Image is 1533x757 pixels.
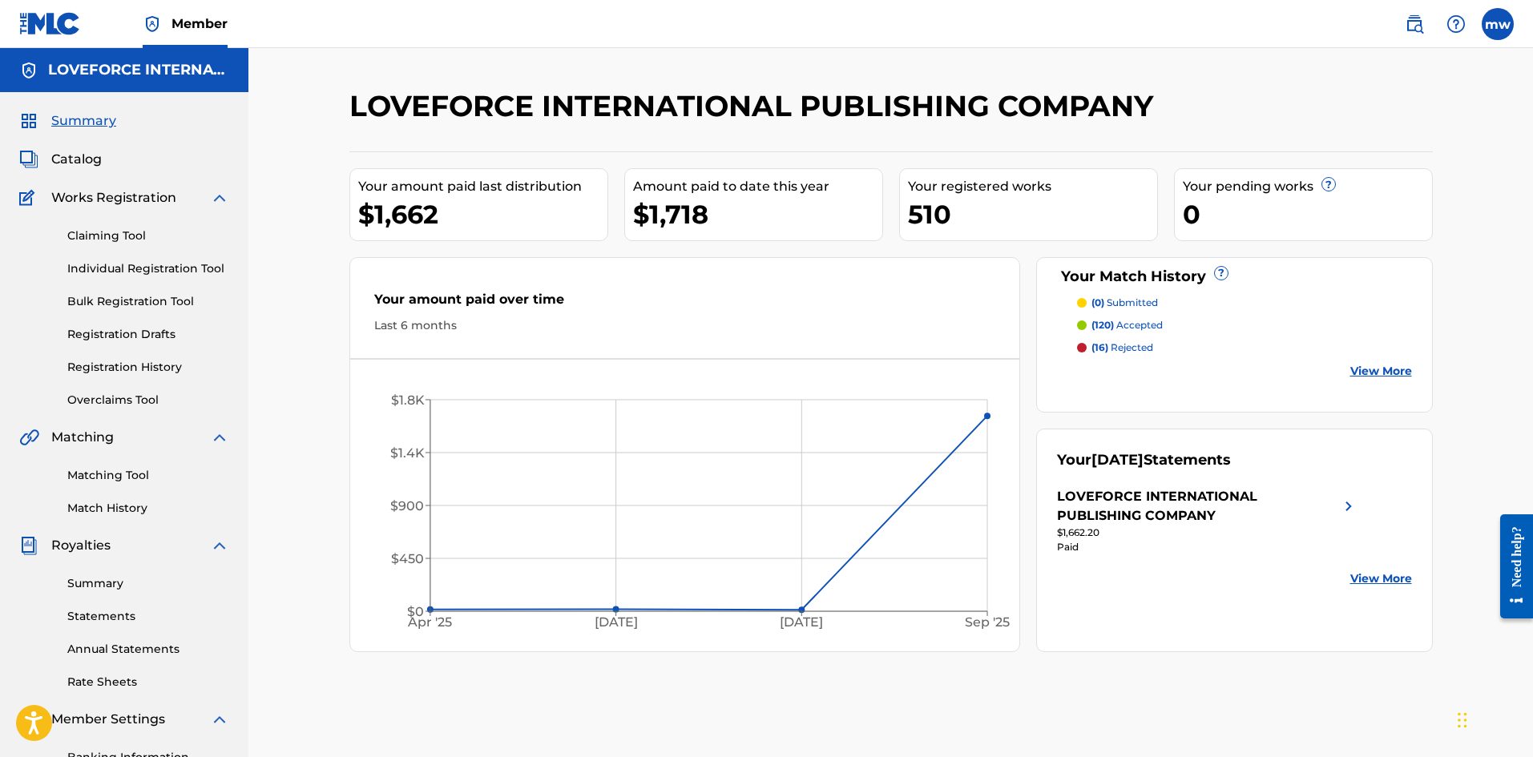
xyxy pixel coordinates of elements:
[51,188,176,207] span: Works Registration
[67,260,229,277] a: Individual Registration Tool
[349,88,1161,124] h2: LOVEFORCE INTERNATIONAL PUBLISHING COMPANY
[67,392,229,409] a: Overclaims Tool
[19,710,38,729] img: Member Settings
[358,177,607,196] div: Your amount paid last distribution
[1077,318,1412,332] a: (120) accepted
[374,290,996,317] div: Your amount paid over time
[19,188,40,207] img: Works Registration
[1091,341,1108,353] span: (16)
[633,177,882,196] div: Amount paid to date this year
[19,150,102,169] a: CatalogCatalog
[19,111,38,131] img: Summary
[1057,540,1358,554] div: Paid
[19,111,116,131] a: SummarySummary
[1057,487,1339,525] div: LOVEFORCE INTERNATIONAL PUBLISHING COMPANY
[1339,487,1358,525] img: right chevron icon
[210,536,229,555] img: expand
[67,293,229,310] a: Bulk Registration Tool
[1091,318,1163,332] p: accepted
[19,61,38,80] img: Accounts
[1057,449,1231,471] div: Your Statements
[19,428,39,447] img: Matching
[389,498,423,513] tspan: $900
[67,575,229,592] a: Summary
[210,188,229,207] img: expand
[358,196,607,232] div: $1,662
[1057,525,1358,540] div: $1,662.20
[1446,14,1466,34] img: help
[51,428,114,447] span: Matching
[1183,177,1432,196] div: Your pending works
[48,61,229,79] h5: LOVEFORCE INTERNATIONAL PUBLISHING COMPANY
[19,536,38,555] img: Royalties
[390,393,424,408] tspan: $1.8K
[1077,296,1412,310] a: (0) submitted
[19,150,38,169] img: Catalog
[1057,487,1358,554] a: LOVEFORCE INTERNATIONAL PUBLISHING COMPANYright chevron icon$1,662.20Paid
[1350,363,1412,380] a: View More
[780,615,823,630] tspan: [DATE]
[1091,340,1153,355] p: rejected
[407,615,452,630] tspan: Apr '25
[908,196,1157,232] div: 510
[1091,296,1104,308] span: (0)
[1057,266,1412,288] div: Your Match History
[67,326,229,343] a: Registration Drafts
[19,12,81,35] img: MLC Logo
[51,710,165,729] span: Member Settings
[210,428,229,447] img: expand
[1215,267,1228,280] span: ?
[51,111,116,131] span: Summary
[51,536,111,555] span: Royalties
[67,467,229,484] a: Matching Tool
[633,196,882,232] div: $1,718
[1183,196,1432,232] div: 0
[406,604,423,619] tspan: $0
[1398,8,1430,40] a: Public Search
[1350,570,1412,587] a: View More
[1091,319,1114,331] span: (120)
[965,615,1010,630] tspan: Sep '25
[67,608,229,625] a: Statements
[67,228,229,244] a: Claiming Tool
[908,177,1157,196] div: Your registered works
[171,14,228,33] span: Member
[390,551,423,566] tspan: $450
[67,674,229,691] a: Rate Sheets
[374,317,996,334] div: Last 6 months
[67,641,229,658] a: Annual Statements
[1322,178,1335,191] span: ?
[67,500,229,517] a: Match History
[1077,340,1412,355] a: (16) rejected
[1488,502,1533,631] iframe: Resource Center
[389,445,424,461] tspan: $1.4K
[67,359,229,376] a: Registration History
[1405,14,1424,34] img: search
[1453,680,1533,757] iframe: Chat Widget
[1458,696,1467,744] div: Drag
[51,150,102,169] span: Catalog
[594,615,637,630] tspan: [DATE]
[1091,451,1144,469] span: [DATE]
[1440,8,1472,40] div: Help
[1482,8,1514,40] div: User Menu
[210,710,229,729] img: expand
[143,14,162,34] img: Top Rightsholder
[1091,296,1158,310] p: submitted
